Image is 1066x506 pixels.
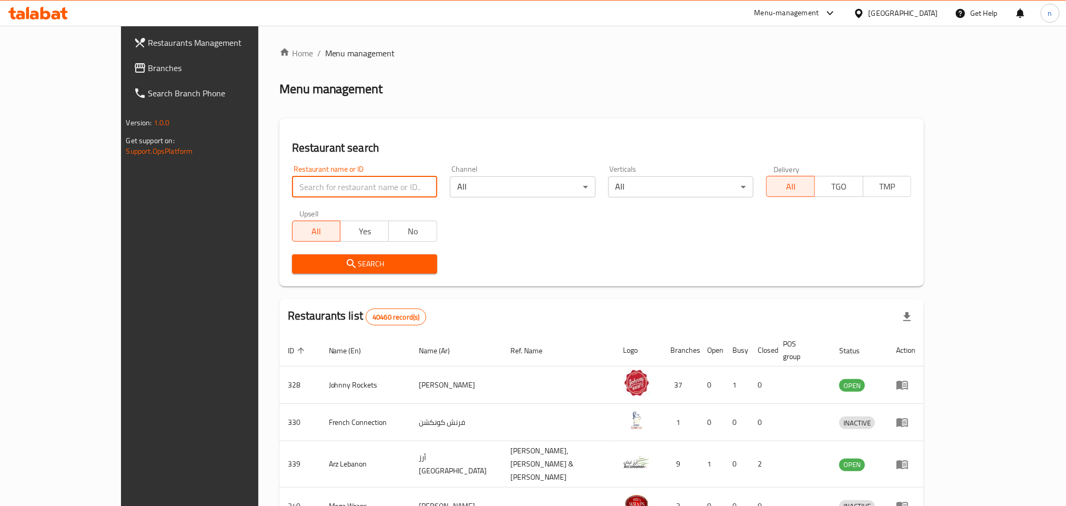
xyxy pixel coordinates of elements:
button: Yes [340,221,389,242]
td: 0 [750,404,775,441]
td: 1 [662,404,699,441]
span: OPEN [839,380,865,392]
button: TGO [814,176,863,197]
button: Search [292,254,437,274]
button: All [766,176,815,197]
th: Open [699,334,725,366]
td: 9 [662,441,699,488]
td: 0 [750,366,775,404]
div: Total records count [366,309,426,325]
div: INACTIVE [839,416,875,429]
a: Search Branch Phone [125,81,299,106]
img: French Connection [623,407,650,433]
div: Export file [894,304,920,330]
span: No [393,224,433,239]
span: Branches [148,62,290,74]
span: Name (En) [329,344,375,357]
td: 0 [699,366,725,404]
td: 37 [662,366,699,404]
span: Menu management [325,47,395,59]
div: Menu-management [755,7,819,19]
span: 40460 record(s) [366,312,426,322]
div: Menu [896,416,916,429]
span: TGO [819,179,859,194]
a: Branches [125,55,299,81]
div: [GEOGRAPHIC_DATA] [869,7,938,19]
h2: Restaurants list [288,308,427,325]
span: Search [300,257,429,271]
span: Search Branch Phone [148,87,290,100]
td: 0 [699,404,725,441]
span: Status [839,344,873,357]
label: Upsell [299,210,319,217]
td: 0 [725,441,750,488]
h2: Menu management [279,81,383,97]
span: Restaurants Management [148,36,290,49]
td: Arz Lebanon [320,441,411,488]
th: Logo [615,334,662,366]
nav: breadcrumb [279,47,924,59]
span: OPEN [839,459,865,471]
a: Support.OpsPlatform [126,144,193,158]
td: فرنش كونكشن [410,404,502,441]
th: Branches [662,334,699,366]
span: Get support on: [126,134,175,147]
span: Ref. Name [510,344,556,357]
img: Johnny Rockets [623,370,650,396]
td: 1 [725,366,750,404]
td: 339 [279,441,320,488]
th: Closed [750,334,775,366]
li: / [317,47,321,59]
span: ID [288,344,308,357]
th: Action [888,334,924,366]
td: 2 [750,441,775,488]
div: OPEN [839,379,865,392]
a: Restaurants Management [125,30,299,55]
span: INACTIVE [839,417,875,429]
img: Arz Lebanon [623,449,650,475]
span: Version: [126,116,152,130]
span: All [297,224,337,239]
div: All [450,176,595,197]
button: TMP [863,176,912,197]
div: Menu [896,379,916,391]
th: Busy [725,334,750,366]
h2: Restaurant search [292,140,912,156]
td: French Connection [320,404,411,441]
span: TMP [868,179,908,194]
span: Name (Ar) [419,344,464,357]
td: Johnny Rockets [320,366,411,404]
td: 330 [279,404,320,441]
span: Yes [345,224,385,239]
input: Search for restaurant name or ID.. [292,176,437,197]
button: All [292,221,341,242]
span: POS group [783,338,819,363]
td: 328 [279,366,320,404]
span: All [771,179,811,194]
button: No [388,221,437,242]
span: 1.0.0 [154,116,170,130]
td: أرز [GEOGRAPHIC_DATA] [410,441,502,488]
label: Delivery [773,165,800,173]
div: All [608,176,753,197]
div: Menu [896,458,916,471]
span: n [1048,7,1052,19]
td: 1 [699,441,725,488]
td: [PERSON_NAME] [410,366,502,404]
td: [PERSON_NAME],[PERSON_NAME] & [PERSON_NAME] [502,441,615,488]
td: 0 [725,404,750,441]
